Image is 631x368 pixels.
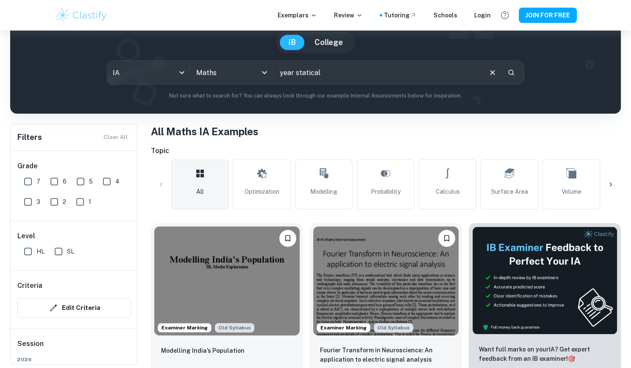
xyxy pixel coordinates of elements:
button: Please log in to bookmark exemplars [279,230,296,247]
button: Please log in to bookmark exemplars [438,230,455,247]
button: Open [259,67,270,78]
span: HL [36,247,44,256]
span: 5 [89,177,93,186]
span: Volume [562,187,581,196]
a: Login [474,11,491,20]
span: Examiner Marking [158,324,211,332]
button: Clear [484,64,500,81]
p: Want full marks on your IA ? Get expert feedback from an IB examiner! [479,345,611,363]
span: 1 [89,197,91,206]
h1: All Maths IA Examples [151,124,621,139]
img: Maths IA example thumbnail: Modelling India’s Population [154,226,300,335]
p: Review [334,11,363,20]
span: 🎯 [568,355,575,362]
h6: Grade [17,161,131,171]
span: All [196,187,204,196]
h6: Level [17,231,131,241]
img: Thumbnail [472,226,617,335]
span: Old Syllabus [215,323,254,332]
span: 2 [63,197,66,206]
h6: Criteria [17,281,42,291]
input: E.g. neural networks, space, population modelling... [274,61,481,84]
span: 6 [63,177,67,186]
button: Help and Feedback [498,8,512,22]
img: Maths IA example thumbnail: Fourier Transform in Neuroscience: An ap [313,226,459,335]
a: Tutoring [384,11,417,20]
span: Old Syllabus [374,323,413,332]
div: IA [107,61,190,84]
a: Schools [434,11,457,20]
h6: Topic [151,146,621,156]
p: Fourier Transform in Neuroscience: An application to electric signal analysis [320,346,452,364]
button: IB [280,35,304,50]
span: Examiner Marking [317,324,370,332]
button: JOIN FOR FREE [519,8,577,23]
span: Surface Area [491,187,528,196]
h6: Session [17,339,131,356]
p: Not sure what to search for? You can always look through our example Internal Assessments below f... [17,92,614,100]
img: Clastify logo [55,7,108,24]
span: Modelling [310,187,337,196]
span: Calculus [436,187,460,196]
h6: Filters [17,131,42,143]
span: SL [67,247,74,256]
span: 4 [115,177,120,186]
span: 3 [36,197,40,206]
div: Although this IA is written for the old math syllabus (last exam in November 2020), the current I... [374,323,413,332]
span: 7 [36,177,40,186]
button: College [306,35,351,50]
span: 2026 [17,356,131,363]
span: Optimization [245,187,279,196]
div: Although this IA is written for the old math syllabus (last exam in November 2020), the current I... [215,323,254,332]
p: Modelling India’s Population [161,346,245,355]
span: Probability [371,187,400,196]
button: Search [504,65,518,80]
button: Edit Criteria [17,298,131,318]
p: Exemplars [278,11,317,20]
